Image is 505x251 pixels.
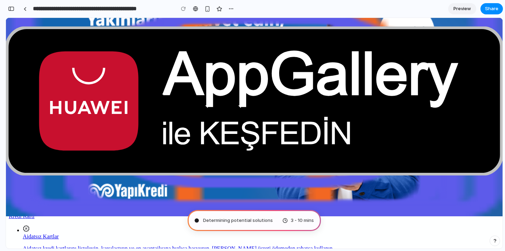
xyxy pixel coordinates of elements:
span: Aidatsız Kartlar [17,216,53,222]
button: Share [480,3,503,14]
p: Aidatsız kredi kartlarını listeleyin, karşılaştırın ve en avantajlısına hızlıca başvurun. [PERSON... [17,228,494,234]
img: icon [17,207,24,214]
a: Preview [448,3,476,14]
span: Preview [453,5,471,12]
span: Determining potential solutions [203,217,273,224]
a: iconAidatsız KartlarAidatsız kredi kartlarını listeleyin, karşılaştırın ve en avantajlısına hızlı... [17,207,494,234]
span: 3 - 10 mins [291,217,314,224]
span: Share [485,5,498,12]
